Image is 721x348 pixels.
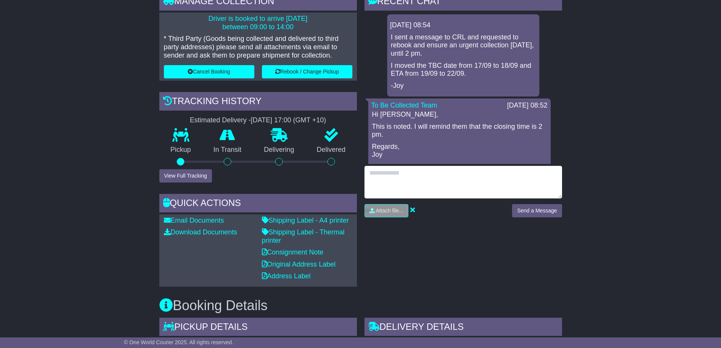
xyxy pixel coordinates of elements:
button: Send a Message [512,204,562,217]
a: Shipping Label - A4 printer [262,217,349,224]
div: Quick Actions [159,194,357,214]
a: Download Documents [164,228,237,236]
p: I sent a message to CRL and requested to rebook and ensure an urgent collection [DATE], until 2 pm. [391,33,536,58]
p: In Transit [202,146,253,154]
button: Cancel Booking [164,65,254,78]
p: -Joy [391,82,536,90]
div: Estimated Delivery - [159,116,357,125]
a: Shipping Label - Thermal printer [262,228,345,244]
a: Consignment Note [262,248,324,256]
p: Regards, Joy [372,143,547,159]
p: * Third Party (Goods being collected and delivered to third party addresses) please send all atta... [164,35,352,59]
p: I moved the TBC date from 17/09 to 18/09 and ETA from 19/09 to 22/09. [391,62,536,78]
span: © One World Courier 2025. All rights reserved. [124,339,234,345]
div: Delivery Details [364,318,562,338]
div: Pickup Details [159,318,357,338]
button: View Full Tracking [159,169,212,183]
h3: Booking Details [159,298,562,313]
div: [DATE] 17:00 (GMT +10) [251,116,326,125]
a: Address Label [262,272,311,280]
a: Email Documents [164,217,224,224]
div: Tracking history [159,92,357,112]
p: Driver is booked to arrive [DATE] between 09:00 to 14:00 [164,15,352,31]
a: Original Address Label [262,261,336,268]
a: To Be Collected Team [371,101,438,109]
div: [DATE] 08:52 [507,101,548,110]
div: [DATE] 08:54 [390,21,536,30]
button: Rebook / Change Pickup [262,65,352,78]
p: Delivered [305,146,357,154]
p: Pickup [159,146,202,154]
p: This is noted. I will remind them that the closing time is 2 pm. [372,123,547,139]
p: Delivering [253,146,306,154]
p: Hi [PERSON_NAME], [372,111,547,119]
